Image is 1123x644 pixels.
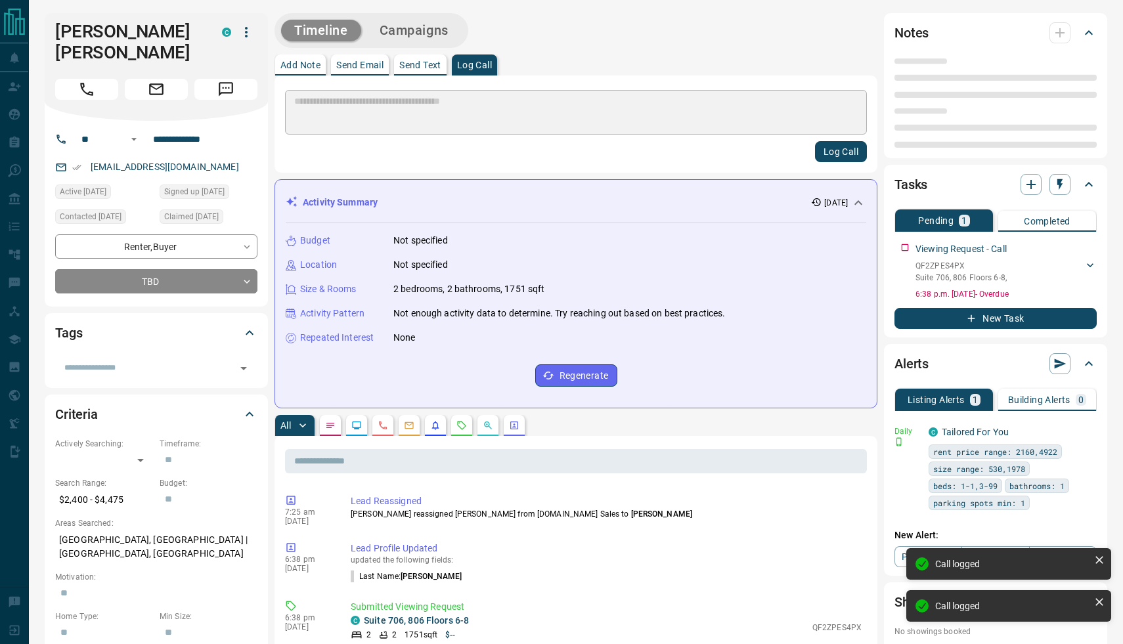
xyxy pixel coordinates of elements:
p: All [280,421,291,430]
p: Send Email [336,60,384,70]
p: Home Type: [55,611,153,622]
p: $2,400 - $4,475 [55,489,153,511]
svg: Agent Actions [509,420,519,431]
p: [DATE] [285,622,331,632]
p: Areas Searched: [55,517,257,529]
p: Suite 706, 806 Floors 6-8 , [915,272,1007,284]
span: [PERSON_NAME] [401,572,462,581]
svg: Emails [404,420,414,431]
p: 2 bedrooms, 2 bathrooms, 1751 sqft [393,282,544,296]
p: Repeated Interest [300,331,374,345]
h2: Notes [894,22,929,43]
p: 7:25 am [285,507,331,517]
svg: Requests [456,420,467,431]
span: Message [194,79,257,100]
p: [PERSON_NAME] reassigned [PERSON_NAME] from [DOMAIN_NAME] Sales to [351,508,862,520]
div: Tasks [894,169,1097,200]
div: QF2ZPES4PXSuite 706, 806 Floors 6-8, [915,257,1097,286]
p: [DATE] [285,517,331,526]
p: Pending [918,216,954,225]
h2: Showings [894,591,950,612]
p: 0 [1078,395,1084,404]
div: Activity Summary[DATE] [286,190,866,215]
p: Timeframe: [160,438,257,450]
p: 1751 sqft [405,629,437,641]
svg: Listing Alerts [430,420,441,431]
p: Log Call [457,60,492,70]
div: Alerts [894,348,1097,379]
p: Actively Searching: [55,438,153,450]
p: Not enough activity data to determine. Try reaching out based on best practices. [393,307,726,320]
p: Search Range: [55,477,153,489]
svg: Notes [325,420,336,431]
p: 1 [973,395,978,404]
button: Regenerate [535,364,617,387]
p: 2 [392,629,397,641]
a: Property [894,546,962,567]
div: Fri Oct 10 2025 [55,184,153,203]
button: Campaigns [366,20,462,41]
div: Call logged [935,559,1089,569]
p: 6:38 pm [285,555,331,564]
p: Min Size: [160,611,257,622]
p: Activity Pattern [300,307,364,320]
button: Open [234,359,253,377]
p: Not specified [393,258,448,272]
button: Timeline [281,20,361,41]
div: Tue Oct 14 2025 [160,209,257,228]
button: Open [126,131,142,147]
svg: Lead Browsing Activity [351,420,362,431]
p: Size & Rooms [300,282,357,296]
span: bathrooms: 1 [1009,479,1065,492]
div: condos.ca [222,28,231,37]
span: Signed up [DATE] [164,185,225,198]
div: Call logged [935,601,1089,611]
h2: Alerts [894,353,929,374]
a: [EMAIL_ADDRESS][DOMAIN_NAME] [91,161,239,172]
div: Thu Nov 11 2021 [160,184,257,203]
svg: Push Notification Only [894,437,904,446]
div: Showings [894,586,1097,618]
span: [PERSON_NAME] [631,509,692,519]
h2: Criteria [55,404,98,425]
p: No showings booked [894,626,1097,637]
p: Activity Summary [303,196,378,209]
span: Active [DATE] [60,185,106,198]
p: QF2ZPES4PX [915,260,1007,272]
h2: Tags [55,322,82,343]
svg: Calls [378,420,388,431]
p: QF2ZPES4PX [812,622,862,633]
p: Add Note [280,60,320,70]
p: Listing Alerts [908,395,965,404]
span: Contacted [DATE] [60,210,121,223]
p: 6:38 pm [285,613,331,622]
div: Criteria [55,398,257,430]
p: Budget: [160,477,257,489]
p: Send Text [399,60,441,70]
p: Submitted Viewing Request [351,600,862,614]
svg: Email Verified [72,163,81,172]
div: TBD [55,269,257,293]
p: Last Name : [351,570,462,582]
span: size range: 530,1978 [933,462,1025,475]
p: 1 [961,216,967,225]
span: rent price range: 2160,4922 [933,445,1057,458]
span: beds: 1-1,3-99 [933,479,998,492]
p: Lead Profile Updated [351,542,862,555]
h2: Tasks [894,174,927,195]
button: Log Call [815,141,867,162]
svg: Opportunities [483,420,493,431]
div: Tags [55,317,257,349]
a: Tailored For You [942,427,1009,437]
p: [DATE] [285,564,331,573]
span: parking spots min: 1 [933,496,1025,509]
p: Lead Reassigned [351,494,862,508]
p: 6:38 p.m. [DATE] - Overdue [915,288,1097,300]
p: Not specified [393,234,448,247]
h1: [PERSON_NAME] [PERSON_NAME] [55,21,202,63]
span: Call [55,79,118,100]
p: [GEOGRAPHIC_DATA], [GEOGRAPHIC_DATA] | [GEOGRAPHIC_DATA], [GEOGRAPHIC_DATA] [55,529,257,565]
p: Completed [1024,217,1070,226]
p: updated the following fields: [351,555,862,565]
p: Budget [300,234,330,247]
